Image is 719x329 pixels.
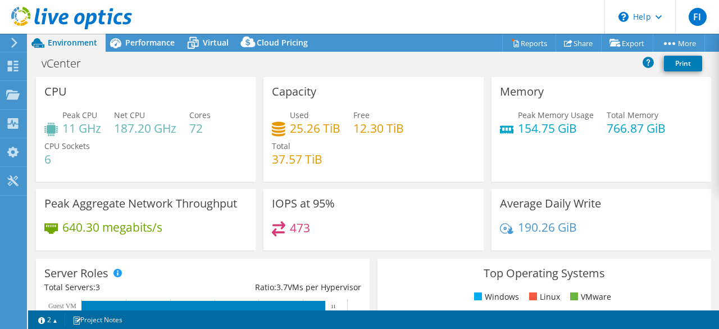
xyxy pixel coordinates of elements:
h1: vCenter [37,57,98,70]
h4: 473 [290,222,310,234]
h3: Capacity [272,85,316,98]
h4: 640.30 megabits/s [62,221,162,233]
span: 3 [95,282,100,292]
h3: Memory [500,85,544,98]
h4: 190.26 GiB [518,221,577,233]
a: Reports [502,34,556,52]
span: Used [290,110,309,120]
h3: Server Roles [44,267,108,280]
h3: IOPS at 95% [272,197,335,210]
span: Total [272,141,290,151]
h4: 766.87 GiB [607,122,666,134]
h4: 154.75 GiB [518,122,594,134]
text: Guest VM [48,302,76,310]
h3: Peak Aggregate Network Throughput [44,197,237,210]
span: Peak Memory Usage [518,110,594,120]
li: Linux [526,291,560,303]
span: CPU Sockets [44,141,90,151]
li: VMware [567,291,611,303]
h3: Average Daily Write [500,197,601,210]
a: More [653,34,705,52]
a: 2 [30,313,65,327]
span: Performance [125,37,175,48]
a: Project Notes [65,313,130,327]
h3: Top Operating Systems [386,267,703,280]
h4: 12.30 TiB [353,122,404,134]
span: Total Memory [607,110,658,120]
svg: \n [618,12,629,22]
text: 11 [331,304,336,309]
a: Export [601,34,653,52]
h4: 187.20 GHz [114,122,176,134]
span: Net CPU [114,110,145,120]
h4: 72 [189,122,211,134]
div: Total Servers: [44,281,203,294]
div: Ratio: VMs per Hypervisor [203,281,361,294]
span: Cores [189,110,211,120]
span: Peak CPU [62,110,97,120]
h4: 25.26 TiB [290,122,340,134]
h4: 37.57 TiB [272,153,322,165]
li: Windows [471,291,519,303]
span: Environment [48,37,97,48]
h4: 11 GHz [62,122,101,134]
span: Free [353,110,370,120]
span: Cloud Pricing [257,37,308,48]
span: 3.7 [276,282,288,292]
span: FI [689,8,707,26]
h4: 6 [44,153,90,165]
a: Share [556,34,602,52]
a: Print [664,56,702,71]
h3: CPU [44,85,67,98]
span: Virtual [203,37,229,48]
